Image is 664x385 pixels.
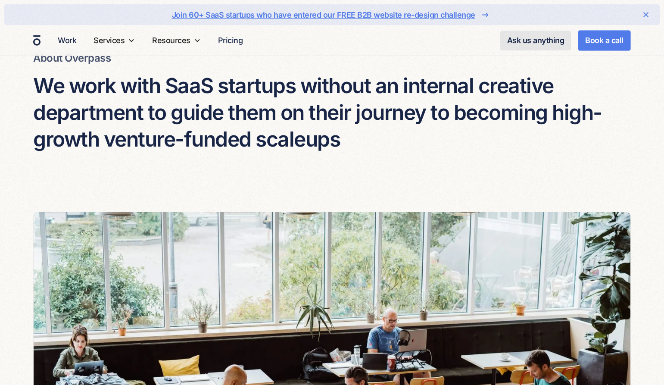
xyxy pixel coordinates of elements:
h4: We work with SaaS startups without an internal creative department to guide them on their journey... [33,72,631,153]
a: Ask us anything [500,31,571,50]
a: Join 60+ SaaS startups who have entered our FREE B2B website re-design challenge [32,8,632,22]
div: Services [90,25,138,56]
a: home [33,35,41,46]
div: Resources [149,25,204,56]
a: Book a call [578,30,631,51]
a: Pricing [215,32,246,49]
a: Work [54,32,80,49]
div: Services [94,34,125,46]
h6: About Overpass [33,51,631,66]
div: Resources [152,34,190,46]
div: Join 60+ SaaS startups who have entered our FREE B2B website re-design challenge [172,9,475,21]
